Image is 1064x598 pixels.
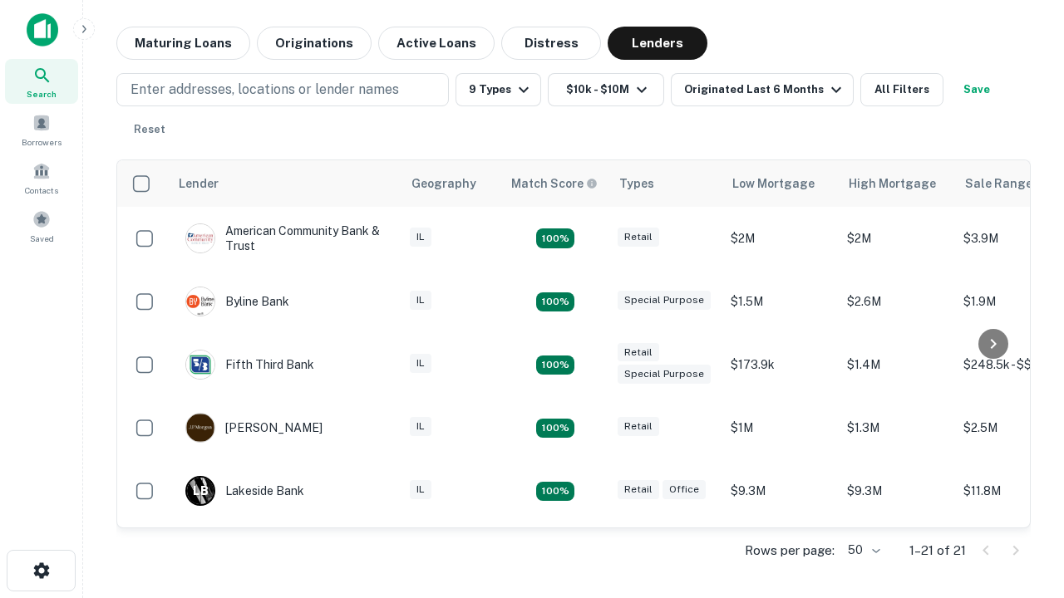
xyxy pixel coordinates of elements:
div: Geography [411,174,476,194]
button: Maturing Loans [116,27,250,60]
div: Matching Properties: 2, hasApolloMatch: undefined [536,419,574,439]
button: All Filters [860,73,943,106]
div: 50 [841,538,883,562]
td: $2M [722,207,839,270]
td: $173.9k [722,333,839,396]
span: Contacts [25,184,58,197]
th: Low Mortgage [722,160,839,207]
button: Active Loans [378,27,495,60]
p: L B [193,483,208,500]
td: $2.6M [839,270,955,333]
div: Matching Properties: 2, hasApolloMatch: undefined [536,355,574,375]
button: Enter addresses, locations or lender names [116,73,449,106]
span: Borrowers [22,135,62,149]
td: $5.4M [839,522,955,586]
img: capitalize-icon.png [27,13,58,47]
th: Geography [401,160,501,207]
div: Lender [179,174,219,194]
td: $2M [839,207,955,270]
img: picture [186,414,214,442]
span: Saved [30,232,54,245]
a: Contacts [5,155,78,200]
div: Matching Properties: 2, hasApolloMatch: undefined [536,228,574,248]
div: IL [410,417,431,436]
img: picture [186,287,214,316]
td: $9.3M [839,459,955,522]
div: IL [410,291,431,310]
span: Search [27,87,57,100]
button: Originated Last 6 Months [671,73,854,106]
div: Retail [618,417,659,436]
th: Types [609,160,722,207]
td: $1.3M [839,396,955,459]
button: Distress [501,27,601,60]
div: IL [410,480,431,499]
button: Lenders [608,27,707,60]
div: Office [663,480,706,499]
div: Retail [618,228,659,247]
a: Saved [5,203,78,248]
div: Capitalize uses an advanced AI algorithm to match your search with the best lender. The match sco... [511,174,598,193]
button: 9 Types [456,73,541,106]
div: Matching Properties: 3, hasApolloMatch: undefined [536,292,574,312]
img: picture [186,350,214,379]
button: $10k - $10M [548,73,664,106]
div: IL [410,354,431,373]
iframe: Chat Widget [981,412,1064,492]
div: Retail [618,480,659,499]
div: Retail [618,343,659,362]
a: Search [5,59,78,104]
th: High Mortgage [839,160,955,207]
div: Lakeside Bank [185,476,304,506]
div: Types [619,174,654,194]
div: Fifth Third Bank [185,350,314,380]
button: Originations [257,27,372,60]
td: $9.3M [722,459,839,522]
button: Reset [123,113,176,146]
td: $1.5M [722,522,839,586]
td: $1.4M [839,333,955,396]
div: Low Mortgage [732,174,815,194]
th: Lender [169,160,401,207]
p: Enter addresses, locations or lender names [131,80,399,100]
div: [PERSON_NAME] [185,413,323,443]
p: 1–21 of 21 [909,541,966,561]
td: $1.5M [722,270,839,333]
th: Capitalize uses an advanced AI algorithm to match your search with the best lender. The match sco... [501,160,609,207]
div: Byline Bank [185,287,289,316]
h6: Match Score [511,174,594,193]
td: $1M [722,396,839,459]
p: Rows per page: [745,541,835,561]
a: Borrowers [5,107,78,152]
div: American Community Bank & Trust [185,223,385,253]
img: picture [186,224,214,252]
div: IL [410,228,431,247]
div: High Mortgage [849,174,936,194]
div: Originated Last 6 Months [684,80,846,100]
div: Special Purpose [618,291,711,310]
div: Sale Range [965,174,1032,194]
button: Save your search to get updates of matches that match your search criteria. [950,73,1003,106]
div: Matching Properties: 3, hasApolloMatch: undefined [536,482,574,502]
div: Special Purpose [618,365,711,384]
